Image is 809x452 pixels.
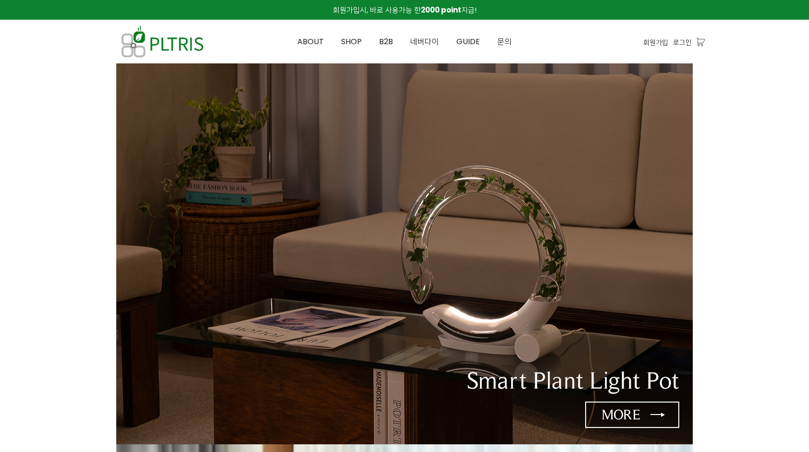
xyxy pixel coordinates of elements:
[379,36,393,47] span: B2B
[456,36,480,47] span: GUIDE
[489,20,520,63] a: 문의
[421,5,461,15] strong: 2000 point
[402,20,448,63] a: 네버다이
[673,37,692,48] a: 로그인
[497,36,512,47] span: 문의
[410,36,439,47] span: 네버다이
[297,36,324,47] span: ABOUT
[289,20,332,63] a: ABOUT
[333,5,477,15] span: 회원가입시, 바로 사용가능 한 지급!
[341,36,362,47] span: SHOP
[370,20,402,63] a: B2B
[448,20,489,63] a: GUIDE
[643,37,668,48] a: 회원가입
[332,20,370,63] a: SHOP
